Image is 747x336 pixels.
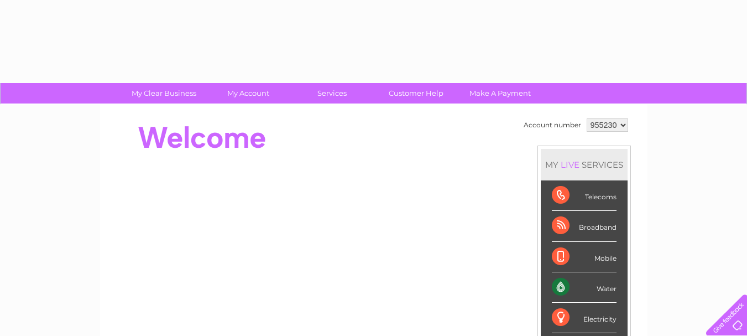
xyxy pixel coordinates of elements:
div: Electricity [552,303,617,333]
a: Make A Payment [455,83,546,104]
div: Mobile [552,242,617,272]
a: Customer Help [370,83,462,104]
div: MY SERVICES [541,149,628,180]
div: Telecoms [552,180,617,211]
div: LIVE [558,159,582,170]
div: Water [552,272,617,303]
div: Broadband [552,211,617,241]
a: Services [286,83,378,104]
a: My Account [202,83,294,104]
td: Account number [521,116,584,135]
a: My Clear Business [118,83,210,104]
